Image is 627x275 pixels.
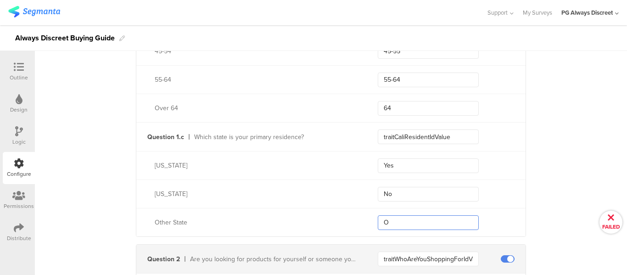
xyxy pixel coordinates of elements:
div: Configure [7,170,31,178]
div: Question 2 [147,254,180,264]
input: Enter a value... [378,73,479,87]
img: segmanta logo [8,6,60,17]
div: 55-64 [155,75,356,84]
div: Which state is your primary residence? [194,132,356,142]
div: Outline [10,73,28,82]
input: Enter a value... [378,158,479,173]
div: Distribute [7,234,31,242]
div: Maryland [155,189,356,199]
div: Always Discreet Buying Guide [15,31,115,45]
div: 45-54 [155,46,356,56]
div: Over 64 [155,103,356,113]
div: Are you looking for products for yourself or someone you care for? [190,254,356,264]
input: Enter a value... [378,187,479,202]
div: PG Always Discreet [561,8,613,17]
input: Enter a key... [378,129,479,144]
input: Enter a value... [378,44,479,59]
div: Other State [155,218,356,227]
input: Enter a key... [378,252,479,266]
div: Permissions [4,202,34,210]
input: Enter a value... [378,215,479,230]
div: California [155,161,356,170]
div: Question 1.c [147,132,184,142]
span: FAILED [602,223,620,231]
span: Support [487,8,508,17]
div: Logic [12,138,26,146]
input: Enter a value... [378,101,479,116]
div: Design [10,106,28,114]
